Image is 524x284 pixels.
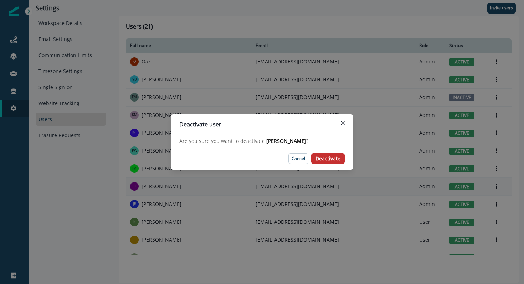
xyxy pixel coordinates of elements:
[292,156,305,161] p: Cancel
[288,153,308,164] button: Cancel
[179,137,345,145] p: Are you sure you want to deactivate ?
[315,156,340,162] p: Deactivate
[311,153,345,164] button: Deactivate
[338,117,349,129] button: Close
[179,120,221,129] p: Deactivate user
[266,138,306,144] span: [PERSON_NAME]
